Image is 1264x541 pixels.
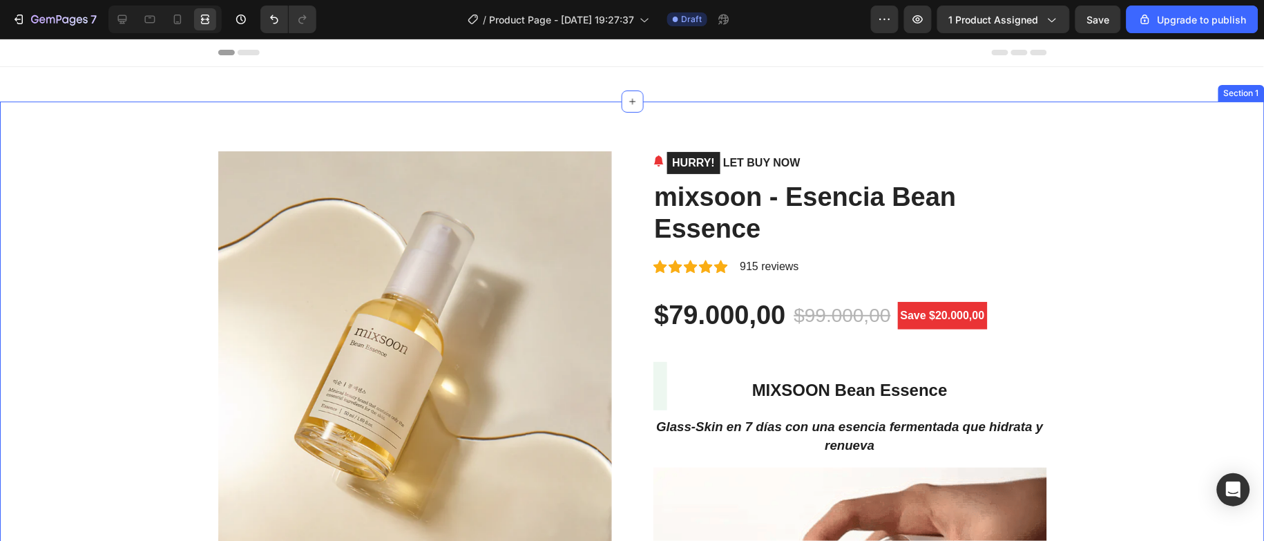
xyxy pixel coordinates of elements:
[260,6,316,33] div: Undo/Redo
[483,12,486,27] span: /
[653,340,1047,363] h2: MIXSOON Bean Essence
[937,6,1070,33] button: 1 product assigned
[653,142,1047,207] h2: mixsoon - Esencia Bean Essence
[1221,48,1262,61] div: Section 1
[653,260,787,294] div: $79.000,00
[949,12,1039,27] span: 1 product assigned
[1217,473,1250,506] div: Open Intercom Messenger
[656,381,1043,413] em: Glass‑Skin en 7 días con una esencia fermentada que hidrata y renueva
[667,113,721,135] mark: HURRY!
[90,11,97,28] p: 7
[1138,12,1247,27] div: Upgrade to publish
[6,6,103,33] button: 7
[667,113,801,136] p: LET BUY NOW
[1075,6,1121,33] button: Save
[898,263,988,291] pre: Save $20.000,00
[681,13,702,26] span: Draft
[740,220,799,236] p: 915 reviews
[1087,14,1110,26] span: Save
[489,12,634,27] span: Product Page - [DATE] 19:27:37
[1127,6,1258,33] button: Upgrade to publish
[793,261,892,293] div: $99.000,00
